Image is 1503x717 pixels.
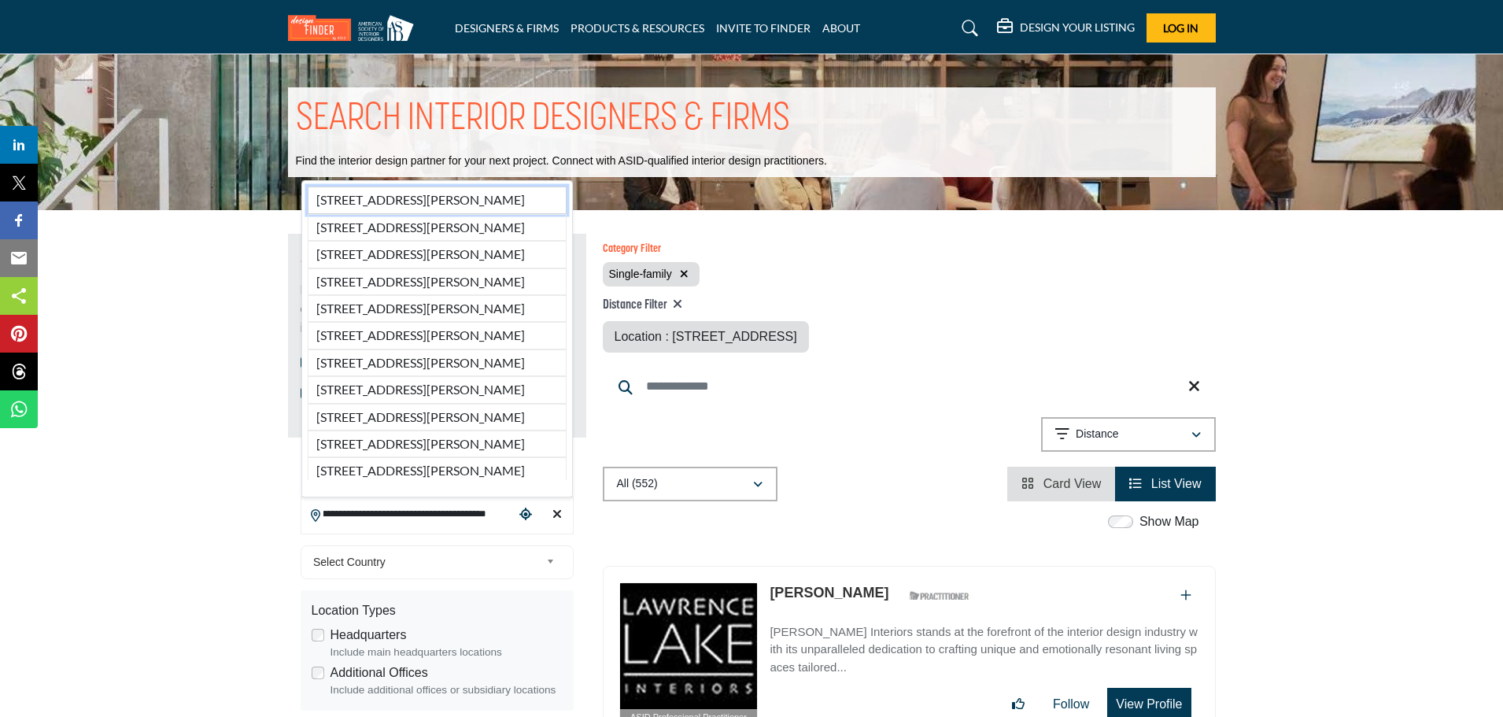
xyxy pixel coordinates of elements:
a: Search [947,16,988,41]
label: Show Map [1139,512,1199,531]
span: Card View [1043,477,1102,490]
h5: DESIGN YOUR LISTING [1020,20,1135,35]
button: All (552) [603,467,777,501]
li: [STREET_ADDRESS][PERSON_NAME] [308,322,567,349]
li: [STREET_ADDRESS][PERSON_NAME] [308,431,567,457]
li: [STREET_ADDRESS][PERSON_NAME] [308,214,567,241]
h2: ASID QUALIFIED DESIGNERS & MEMBERS [301,243,518,272]
li: [STREET_ADDRESS][PERSON_NAME] [308,376,567,403]
div: Include additional offices or subsidiary locations [331,682,563,698]
li: Card View [1007,467,1115,501]
a: PRODUCTS & RESOURCES [571,21,704,35]
a: DESIGNERS & FIRMS [455,21,559,35]
span: Single-family [609,268,672,280]
h2: Distance Filter [301,458,382,486]
h6: Category Filter [603,243,700,257]
a: View List [1129,477,1201,490]
div: Location Types [312,601,563,620]
a: View Card [1021,477,1101,490]
input: Search Keyword [603,368,1216,405]
li: [STREET_ADDRESS][PERSON_NAME] [308,349,567,376]
li: [STREET_ADDRESS][PERSON_NAME] [308,295,567,322]
h1: SEARCH INTERIOR DESIGNERS & FIRMS [296,95,790,144]
a: Add To List [1180,589,1191,602]
p: Find Interior Designers, firms, suppliers, and organizations that support the profession and indu... [301,281,574,338]
span: List View [1151,477,1202,490]
label: Additional Offices [331,663,428,682]
li: List View [1115,467,1215,501]
input: ASID Members checkbox [301,387,312,399]
h4: Distance Filter [603,298,809,313]
a: [PERSON_NAME] [770,585,888,601]
li: [STREET_ADDRESS][PERSON_NAME] [308,268,567,295]
span: Log In [1163,21,1198,35]
li: [STREET_ADDRESS][PERSON_NAME] [308,457,567,479]
p: Find the interior design partner for your next project. Connect with ASID-qualified interior desi... [296,153,827,169]
p: Lawrence Lake [770,582,888,604]
button: Distance [1041,417,1216,452]
li: [STREET_ADDRESS][PERSON_NAME] [308,241,567,268]
a: [PERSON_NAME] Interiors stands at the forefront of the interior design industry with its unparall... [770,614,1198,677]
label: Headquarters [331,626,407,645]
input: ASID Qualified Practitioners checkbox [301,357,312,368]
div: Clear search location [545,498,569,532]
div: Search Location [301,180,573,497]
input: Search Location [301,499,514,530]
div: Include main headquarters locations [331,645,563,660]
img: ASID Qualified Practitioners Badge Icon [903,586,974,606]
a: ABOUT [822,21,860,35]
span: Location : [STREET_ADDRESS] [615,330,797,343]
p: [PERSON_NAME] Interiors stands at the forefront of the interior design industry with its unparall... [770,623,1198,677]
div: Choose your current location [514,498,537,532]
img: Site Logo [288,15,422,41]
p: Distance [1076,427,1118,442]
button: Log In [1147,13,1216,43]
span: Select Country [313,553,540,571]
div: DESIGN YOUR LISTING [997,19,1135,38]
img: Lawrence Lake [620,583,758,709]
p: All (552) [617,476,658,492]
a: INVITE TO FINDER [716,21,811,35]
li: [STREET_ADDRESS][PERSON_NAME] [308,187,567,213]
li: [STREET_ADDRESS][PERSON_NAME] [308,404,567,431]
